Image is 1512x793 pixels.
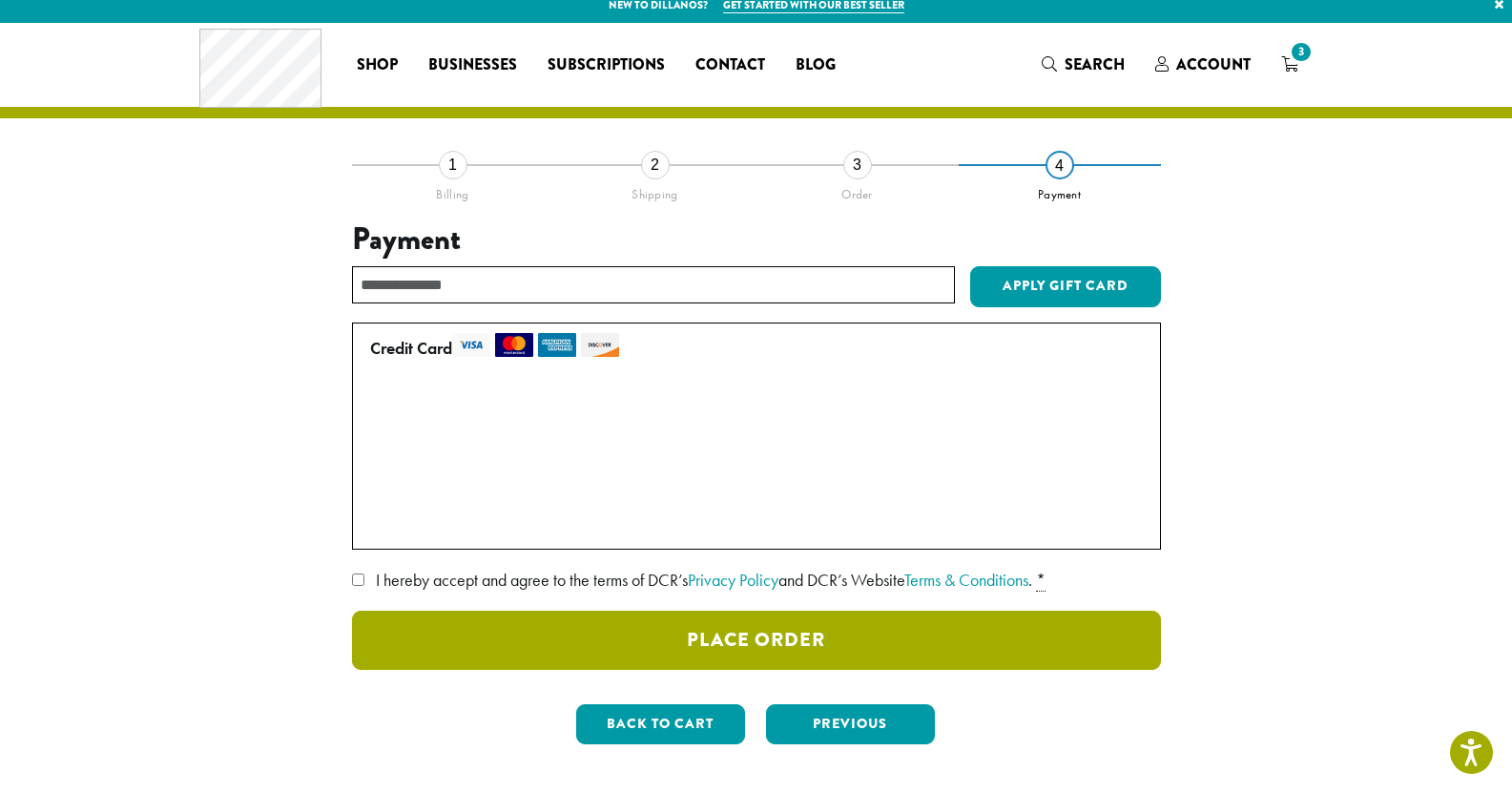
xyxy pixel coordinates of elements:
[1176,53,1251,75] span: Account
[688,569,778,591] a: Privacy Policy
[1046,151,1074,179] div: 4
[495,333,533,357] img: mastercard
[756,179,959,202] div: Order
[342,50,413,80] a: Shop
[370,333,1135,364] label: Credit Card
[970,266,1161,308] button: Apply Gift Card
[352,179,554,202] div: Billing
[641,151,670,179] div: 2
[576,704,745,744] button: Back to cart
[452,333,490,357] img: visa
[554,179,756,202] div: Shipping
[357,53,398,77] span: Shop
[695,53,765,77] span: Contact
[352,611,1161,670] button: Place Order
[439,151,467,179] div: 1
[538,333,576,357] img: amex
[843,151,872,179] div: 3
[548,53,665,77] span: Subscriptions
[352,221,1161,258] h3: Payment
[581,333,619,357] img: discover
[352,574,364,586] input: I hereby accept and agree to the terms of DCR’sPrivacy Policyand DCR’s WebsiteTerms & Conditions. *
[376,569,1032,591] span: I hereby accept and agree to the terms of DCR’s and DCR’s Website .
[428,53,517,77] span: Businesses
[1288,39,1314,65] span: 3
[1065,53,1125,75] span: Search
[1026,49,1140,80] a: Search
[796,53,836,77] span: Blog
[959,179,1161,202] div: Payment
[904,569,1028,591] a: Terms & Conditions
[1036,569,1046,592] abbr: required
[766,704,935,744] button: Previous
